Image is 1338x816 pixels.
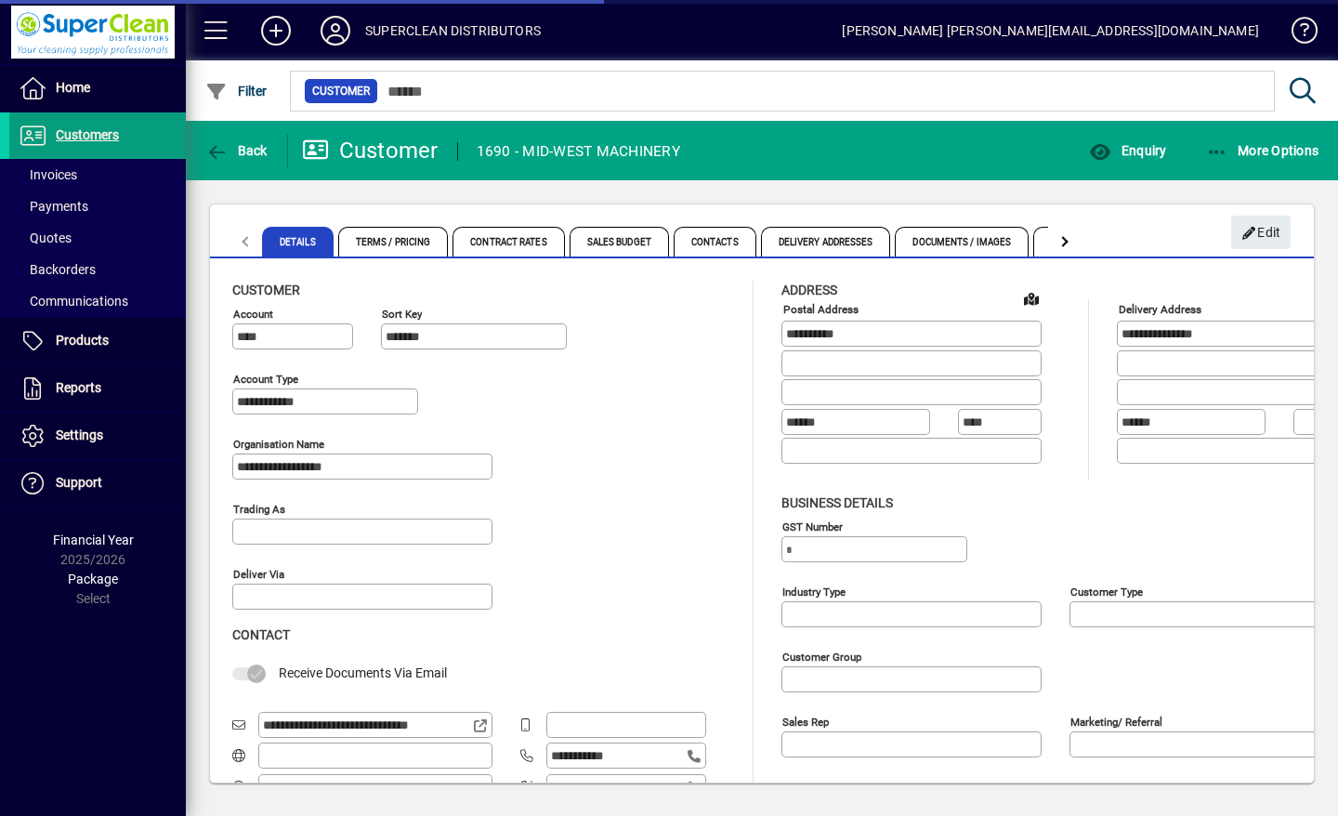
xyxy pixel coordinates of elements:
[1084,134,1171,167] button: Enquiry
[9,365,186,412] a: Reports
[1033,227,1137,257] span: Custom Fields
[56,475,102,490] span: Support
[68,572,118,586] span: Package
[19,167,77,182] span: Invoices
[1241,217,1281,248] span: Edit
[895,227,1029,257] span: Documents / Images
[233,438,324,451] mat-label: Organisation name
[19,294,128,309] span: Communications
[782,715,829,728] mat-label: Sales rep
[761,227,891,257] span: Delivery Addresses
[9,285,186,317] a: Communications
[477,137,680,166] div: 1690 - MID-WEST MACHINERY
[56,80,90,95] span: Home
[674,227,756,257] span: Contacts
[782,585,846,598] mat-label: Industry type
[9,191,186,222] a: Payments
[781,495,893,510] span: Business details
[1070,585,1143,598] mat-label: Customer type
[262,227,334,257] span: Details
[1089,143,1166,158] span: Enquiry
[9,254,186,285] a: Backorders
[233,373,298,386] mat-label: Account Type
[306,14,365,47] button: Profile
[781,283,837,297] span: Address
[246,14,306,47] button: Add
[365,16,541,46] div: SUPERCLEAN DISTRIBUTORS
[56,380,101,395] span: Reports
[782,520,843,533] mat-label: GST Number
[233,503,285,516] mat-label: Trading as
[382,308,422,321] mat-label: Sort key
[56,333,109,348] span: Products
[9,460,186,507] a: Support
[9,413,186,459] a: Settings
[1231,216,1291,249] button: Edit
[782,650,861,663] mat-label: Customer group
[338,227,449,257] span: Terms / Pricing
[19,199,88,214] span: Payments
[19,262,96,277] span: Backorders
[233,308,273,321] mat-label: Account
[56,127,119,142] span: Customers
[9,222,186,254] a: Quotes
[19,230,72,245] span: Quotes
[56,428,103,442] span: Settings
[1017,283,1046,313] a: View on map
[570,227,669,257] span: Sales Budget
[232,283,300,297] span: Customer
[312,82,370,100] span: Customer
[233,568,284,581] mat-label: Deliver via
[186,134,288,167] app-page-header-button: Back
[9,318,186,364] a: Products
[201,134,272,167] button: Back
[205,143,268,158] span: Back
[201,74,272,108] button: Filter
[279,665,447,680] span: Receive Documents Via Email
[302,136,439,165] div: Customer
[53,533,134,547] span: Financial Year
[9,65,186,112] a: Home
[1070,715,1162,728] mat-label: Marketing/ Referral
[205,84,268,99] span: Filter
[1201,134,1324,167] button: More Options
[1070,780,1103,793] mat-label: Region
[782,780,823,793] mat-label: Manager
[453,227,564,257] span: Contract Rates
[1206,143,1319,158] span: More Options
[1278,4,1315,64] a: Knowledge Base
[232,627,290,642] span: Contact
[842,16,1259,46] div: [PERSON_NAME] [PERSON_NAME][EMAIL_ADDRESS][DOMAIN_NAME]
[9,159,186,191] a: Invoices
